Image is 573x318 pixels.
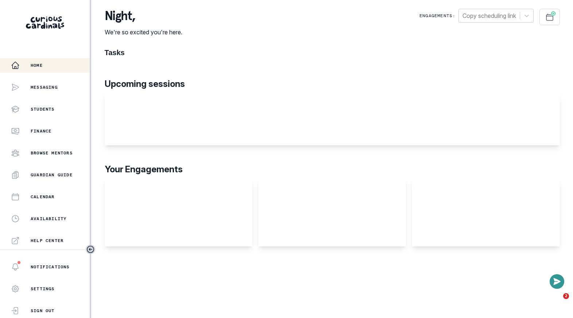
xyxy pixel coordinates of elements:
[563,293,569,299] span: 2
[31,216,66,222] p: Availability
[31,62,43,68] p: Home
[462,11,516,20] div: Copy scheduling link
[539,9,560,25] button: Schedule Sessions
[31,150,73,156] p: Browse Mentors
[419,13,455,19] p: Engagements:
[105,77,560,91] p: Upcoming sessions
[548,293,566,311] iframe: Intercom live chat
[550,274,564,289] button: Open or close messaging widget
[31,172,73,178] p: Guardian Guide
[31,308,55,314] p: Sign Out
[31,106,55,112] p: Students
[31,128,51,134] p: Finance
[105,163,560,176] p: Your Engagements
[31,238,63,244] p: Help Center
[31,84,58,90] p: Messaging
[105,28,182,37] p: We're so excited you're here.
[105,9,182,23] p: night ,
[31,194,55,200] p: Calendar
[26,16,64,29] img: Curious Cardinals Logo
[105,48,560,57] h1: Tasks
[86,245,95,254] button: Toggle sidebar
[31,286,55,292] p: Settings
[31,264,70,270] p: Notifications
